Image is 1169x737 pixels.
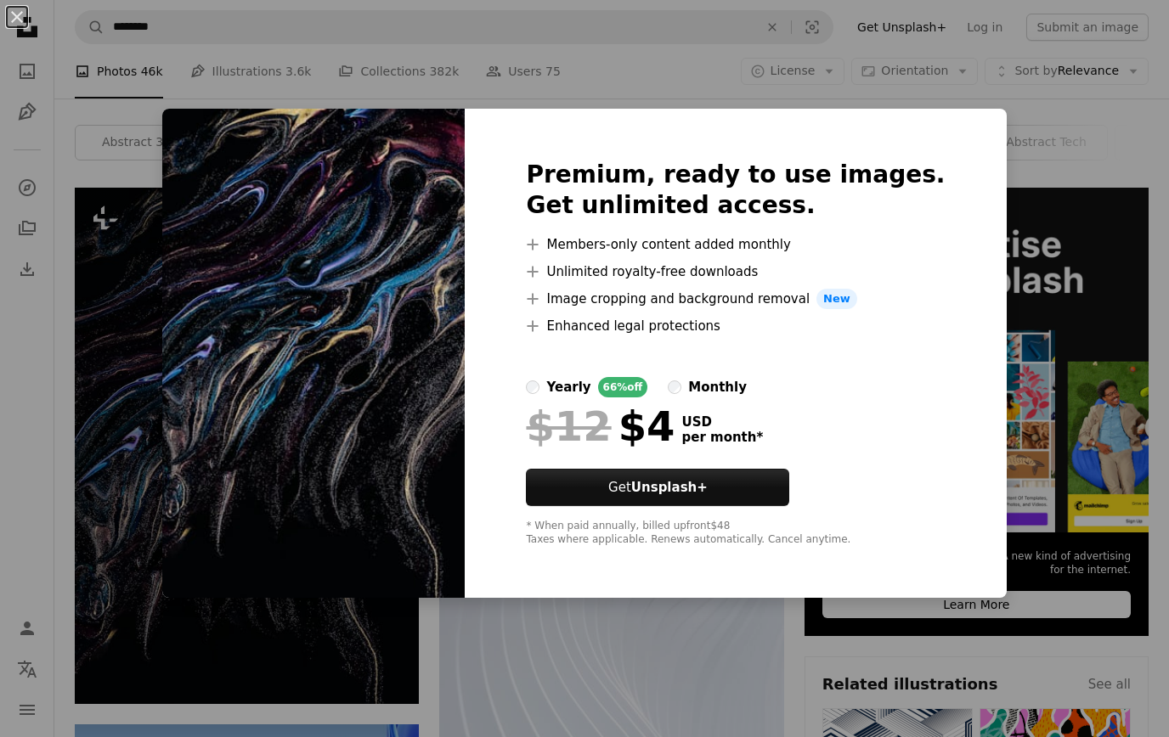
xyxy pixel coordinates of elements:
strong: Unsplash+ [631,480,708,495]
li: Unlimited royalty-free downloads [526,262,945,282]
span: USD [681,414,763,430]
input: monthly [668,380,681,394]
img: premium_photo-1664640458531-3c7cca2a9323 [162,109,465,598]
span: New [816,289,857,309]
div: 66% off [598,377,648,397]
div: * When paid annually, billed upfront $48 Taxes where applicable. Renews automatically. Cancel any... [526,520,945,547]
div: monthly [688,377,747,397]
h2: Premium, ready to use images. Get unlimited access. [526,160,945,221]
input: yearly66%off [526,380,539,394]
div: $4 [526,404,675,448]
div: yearly [546,377,590,397]
li: Image cropping and background removal [526,289,945,309]
li: Enhanced legal protections [526,316,945,336]
span: $12 [526,404,611,448]
span: per month * [681,430,763,445]
li: Members-only content added monthly [526,234,945,255]
button: GetUnsplash+ [526,469,789,506]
